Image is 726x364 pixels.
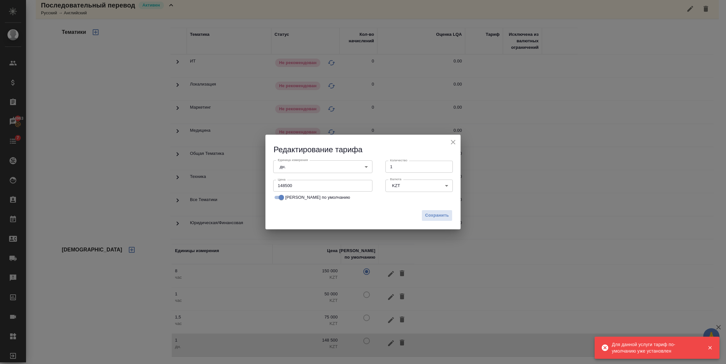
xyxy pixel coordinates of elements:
[703,345,717,351] button: Закрыть
[385,180,453,192] div: KZT
[273,160,372,173] div: дн.
[425,212,449,219] span: Сохранить
[278,164,288,169] button: дн.
[274,145,362,154] span: Редактирование тарифа
[285,194,350,201] span: [PERSON_NAME] по умолчанию
[422,210,452,221] button: Сохранить
[448,137,458,147] button: close
[612,341,698,354] div: Для данной услуги тариф по-умолчанию уже установлен
[390,183,402,188] button: KZT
